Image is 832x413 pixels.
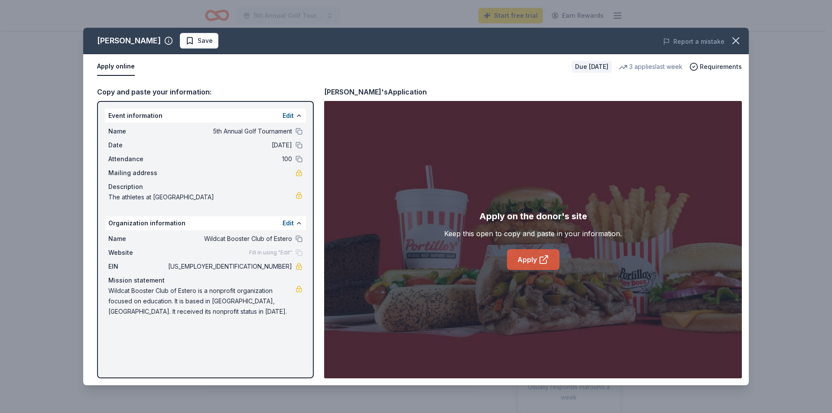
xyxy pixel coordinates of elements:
[324,86,427,98] div: [PERSON_NAME]'s Application
[249,249,292,256] span: Fill in using "Edit"
[108,261,166,272] span: EIN
[283,218,294,228] button: Edit
[507,249,559,270] a: Apply
[700,62,742,72] span: Requirements
[108,140,166,150] span: Date
[108,247,166,258] span: Website
[166,140,292,150] span: [DATE]
[619,62,682,72] div: 3 applies last week
[105,216,306,230] div: Organization information
[166,234,292,244] span: Wildcat Booster Club of Estero
[166,154,292,164] span: 100
[663,36,725,47] button: Report a mistake
[180,33,218,49] button: Save
[198,36,213,46] span: Save
[108,192,296,202] span: The athletes at [GEOGRAPHIC_DATA]
[108,286,296,317] span: Wildcat Booster Club of Estero is a nonprofit organization focused on education. It is based in [...
[108,168,166,178] span: Mailing address
[166,261,292,272] span: [US_EMPLOYER_IDENTIFICATION_NUMBER]
[572,61,612,73] div: Due [DATE]
[283,111,294,121] button: Edit
[479,209,587,223] div: Apply on the donor's site
[97,58,135,76] button: Apply online
[108,182,302,192] div: Description
[108,275,302,286] div: Mission statement
[689,62,742,72] button: Requirements
[97,34,161,48] div: [PERSON_NAME]
[97,86,314,98] div: Copy and paste your information:
[105,109,306,123] div: Event information
[166,126,292,137] span: 5th Annual Golf Tournament
[108,234,166,244] span: Name
[108,126,166,137] span: Name
[444,228,622,239] div: Keep this open to copy and paste in your information.
[108,154,166,164] span: Attendance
